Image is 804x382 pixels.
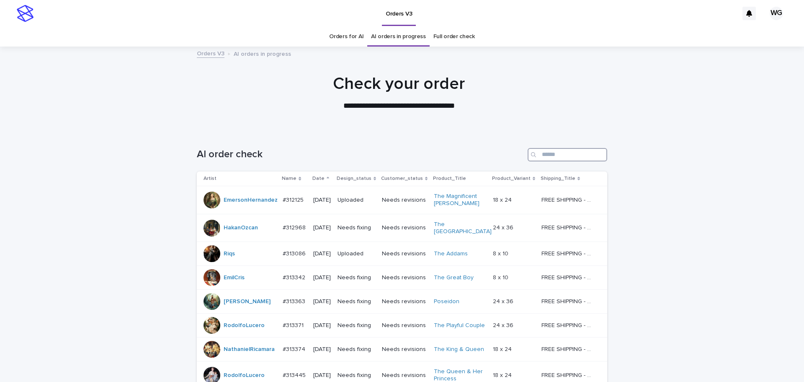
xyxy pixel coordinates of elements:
p: Needs fixing [338,298,375,305]
a: The [GEOGRAPHIC_DATA] [434,221,492,235]
p: Date [312,174,325,183]
p: Needs revisions [382,250,427,257]
img: stacker-logo-s-only.png [17,5,33,22]
a: AI orders in progress [371,27,426,47]
p: [DATE] [313,346,331,353]
p: Product_Title [433,174,466,183]
p: Needs fixing [338,346,375,353]
a: EmersonHernandez [224,197,278,204]
a: The Magnificent [PERSON_NAME] [434,193,486,207]
p: [DATE] [313,197,331,204]
a: Poseidon [434,298,459,305]
p: Needs revisions [382,298,427,305]
p: AI orders in progress [234,49,291,58]
p: Needs revisions [382,224,427,231]
a: Orders V3 [197,48,224,58]
input: Search [528,148,607,161]
div: WG [770,7,783,20]
p: Shipping_Title [541,174,575,183]
tr: NathanielRicamara #313374#313374 [DATE]Needs fixingNeeds revisionsThe King & Queen 18 x 2418 x 24... [197,338,607,361]
p: FREE SHIPPING - preview in 1-2 business days, after your approval delivery will take 5-10 b.d. [541,370,595,379]
p: [DATE] [313,224,331,231]
p: Product_Variant [492,174,531,183]
p: 18 x 24 [493,195,513,204]
p: 24 x 36 [493,296,515,305]
a: HakanOzcan [224,224,258,231]
a: NathanielRicamara [224,346,275,353]
p: Uploaded [338,250,375,257]
p: #313374 [283,344,307,353]
p: 8 x 10 [493,273,510,281]
p: #312968 [283,223,307,231]
a: [PERSON_NAME] [224,298,271,305]
p: Artist [204,174,216,183]
a: Riqs [224,250,235,257]
p: 24 x 36 [493,223,515,231]
p: Name [282,174,296,183]
p: Needs fixing [338,224,375,231]
tr: [PERSON_NAME] #313363#313363 [DATE]Needs fixingNeeds revisionsPoseidon 24 x 3624 x 36 FREE SHIPPI... [197,290,607,314]
p: #313086 [283,249,307,257]
p: FREE SHIPPING - preview in 1-2 business days, after your approval delivery will take 5-10 b.d. [541,195,595,204]
p: FREE SHIPPING - preview in 1-2 business days, after your approval delivery will take 5-10 b.d. [541,344,595,353]
p: [DATE] [313,322,331,329]
a: RodolfoLucero [224,322,265,329]
p: [DATE] [313,372,331,379]
p: Needs fixing [338,322,375,329]
tr: HakanOzcan #312968#312968 [DATE]Needs fixingNeeds revisionsThe [GEOGRAPHIC_DATA] 24 x 3624 x 36 F... [197,214,607,242]
p: Needs revisions [382,197,427,204]
p: [DATE] [313,250,331,257]
p: 24 x 36 [493,320,515,329]
p: FREE SHIPPING - preview in 1-2 business days, after your approval delivery will take 5-10 b.d. [541,273,595,281]
p: Needs revisions [382,274,427,281]
p: FREE SHIPPING - preview in 1-2 business days, after your approval delivery will take 5-10 b.d. [541,320,595,329]
p: #313363 [283,296,307,305]
a: The Addams [434,250,468,257]
p: FREE SHIPPING - preview in 1-2 business days, after your approval delivery will take 5-10 b.d. [541,223,595,231]
p: 18 x 24 [493,344,513,353]
p: Customer_status [381,174,423,183]
a: The Playful Couple [434,322,485,329]
p: #312125 [283,195,305,204]
tr: EmersonHernandez #312125#312125 [DATE]UploadedNeeds revisionsThe Magnificent [PERSON_NAME] 18 x 2... [197,186,607,214]
h1: AI order check [197,148,524,161]
p: Needs revisions [382,346,427,353]
p: Needs revisions [382,322,427,329]
p: Needs fixing [338,372,375,379]
a: Full order check [433,27,475,47]
tr: RodolfoLucero #313371#313371 [DATE]Needs fixingNeeds revisionsThe Playful Couple 24 x 3624 x 36 F... [197,314,607,338]
a: EmilCris [224,274,245,281]
a: RodolfoLucero [224,372,265,379]
p: Needs revisions [382,372,427,379]
p: [DATE] [313,274,331,281]
p: #313445 [283,370,307,379]
p: Needs fixing [338,274,375,281]
p: Uploaded [338,197,375,204]
h1: Check your order [194,74,604,94]
p: FREE SHIPPING - preview in 1-2 business days, after your approval delivery will take 5-10 b.d. [541,296,595,305]
p: #313342 [283,273,307,281]
tr: EmilCris #313342#313342 [DATE]Needs fixingNeeds revisionsThe Great Boy 8 x 108 x 10 FREE SHIPPING... [197,266,607,290]
a: The Great Boy [434,274,474,281]
a: The King & Queen [434,346,484,353]
a: Orders for AI [329,27,363,47]
tr: Riqs #313086#313086 [DATE]UploadedNeeds revisionsThe Addams 8 x 108 x 10 FREE SHIPPING - preview ... [197,242,607,266]
p: 18 x 24 [493,370,513,379]
p: #313371 [283,320,305,329]
p: 8 x 10 [493,249,510,257]
p: [DATE] [313,298,331,305]
p: Design_status [337,174,371,183]
p: FREE SHIPPING - preview in 1-2 business days, after your approval delivery will take 5-10 b.d. [541,249,595,257]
